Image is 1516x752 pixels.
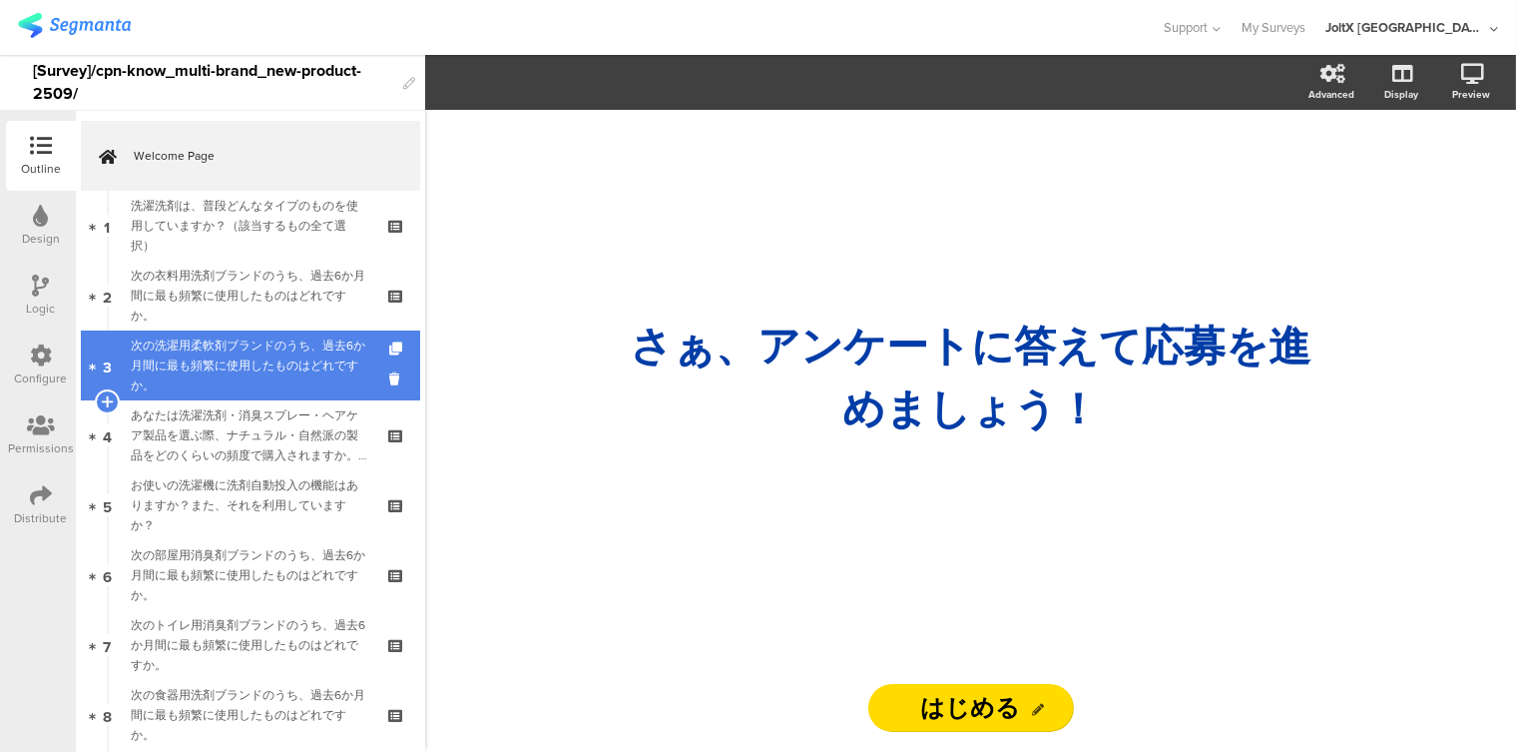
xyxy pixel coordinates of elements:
[81,121,420,191] a: Welcome Page
[103,424,112,446] span: 4
[18,13,131,38] img: segmanta logo
[131,475,369,535] div: お使いの洗濯機に洗剤自動投入の機能はありますか？また、それを利用していますか？
[389,343,406,356] i: Duplicate
[1384,87,1418,102] div: Display
[105,215,111,237] span: 1
[131,266,369,326] div: 次の衣料用洗剤ブランドのうち、過去6か月間に最も頻繁に使用したものはどれですか。
[15,509,68,527] div: Distribute
[103,704,112,726] span: 8
[81,540,420,610] a: 6 次の部屋用消臭剤ブランドのうち、過去6か月間に最も頻繁に使用したものはどれですか。
[8,439,74,457] div: Permissions
[389,370,406,388] i: Delete
[1308,87,1354,102] div: Advanced
[81,470,420,540] a: 5 お使いの洗濯機に洗剤自動投入の機能はありますか？また、それを利用していますか？
[134,146,389,166] span: Welcome Page
[103,285,112,307] span: 2
[1452,87,1490,102] div: Preview
[1165,18,1209,37] span: Support
[15,370,68,387] div: Configure
[21,160,61,178] div: Outline
[103,494,112,516] span: 5
[131,685,369,745] div: 次の食器用洗剤ブランドのうち、過去6か月間に最も頻繁に使用したものはどれですか。
[1325,18,1485,37] div: JoltX [GEOGRAPHIC_DATA]
[104,634,112,656] span: 7
[131,336,369,395] div: 次の洗濯用柔軟剤ブランドのうち、過去6か月間に最も頻繁に使用したものはどれですか。
[27,300,56,318] div: Logic
[103,355,112,376] span: 3
[33,55,393,110] div: [Survey]/cpn-know_multi-brand_new-product-2509/
[22,230,60,248] div: Design
[631,320,1311,434] strong: さぁ、ア ンケートに答えて応募を進めましょう！
[131,615,369,675] div: 次のトイレ用消臭剤ブランドのうち、過去6か月間に最も頻繁に使用したものはどれですか。
[81,261,420,331] a: 2 次の衣料用洗剤ブランドのうち、過去6か月間に最も頻繁に使用したものはどれですか。
[81,610,420,680] a: 7 次のトイレ用消臭剤ブランドのうち、過去6か月間に最も頻繁に使用したものはどれですか。
[868,684,1074,732] input: Start
[131,196,369,256] div: 洗濯洗剤は、普段どんなタイプのものを使用していますか？（該当するもの全て選択）
[103,564,112,586] span: 6
[81,191,420,261] a: 1 洗濯洗剤は、普段どんなタイプのものを使用していますか？（該当するもの全て選択）
[131,545,369,605] div: 次の部屋用消臭剤ブランドのうち、過去6か月間に最も頻繁に使用したものはどれですか。
[81,331,420,400] a: 3 次の洗濯用柔軟剤ブランドのうち、過去6か月間に最も頻繁に使用したものはどれですか。
[131,405,369,465] div: あなたは洗濯洗剤・消臭スプレー・ヘアケア製品を選ぶ際、ナチュラル・自然派の製品をどのくらいの頻度で購入されますか。（いずれか一つを選択）
[81,400,420,470] a: 4 あなたは洗濯洗剤・消臭スプレー・ヘアケア製品を選ぶ際、ナチュラル・自然派の製品をどのくらいの頻度で購入されますか。（いずれか一つを選択）
[81,680,420,750] a: 8 次の食器用洗剤ブランドのうち、過去6か月間に最も頻繁に使用したものはどれですか。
